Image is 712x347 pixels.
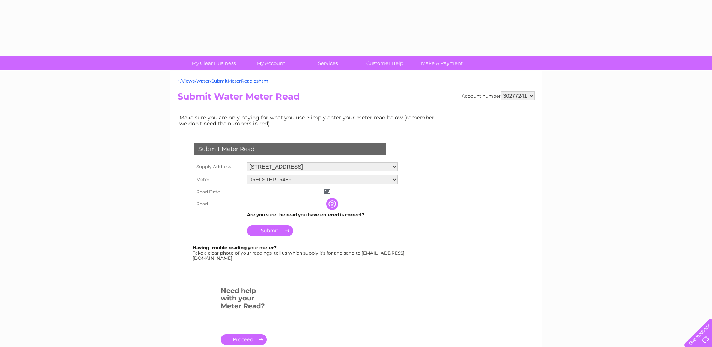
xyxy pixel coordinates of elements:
[297,56,359,70] a: Services
[326,198,340,210] input: Information
[247,225,293,236] input: Submit
[193,245,406,261] div: Take a clear photo of your readings, tell us which supply it's for and send to [EMAIL_ADDRESS][DO...
[411,56,473,70] a: Make A Payment
[178,91,535,106] h2: Submit Water Meter Read
[193,173,245,186] th: Meter
[324,188,330,194] img: ...
[178,78,269,84] a: ~/Views/Water/SubmitMeterRead.cshtml
[354,56,416,70] a: Customer Help
[193,186,245,198] th: Read Date
[194,143,386,155] div: Submit Meter Read
[178,113,440,128] td: Make sure you are only paying for what you use. Simply enter your meter read below (remember we d...
[193,245,277,250] b: Having trouble reading your meter?
[462,91,535,100] div: Account number
[193,160,245,173] th: Supply Address
[221,285,267,314] h3: Need help with your Meter Read?
[193,198,245,210] th: Read
[245,210,400,220] td: Are you sure the read you have entered is correct?
[240,56,302,70] a: My Account
[221,334,267,345] a: .
[183,56,245,70] a: My Clear Business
